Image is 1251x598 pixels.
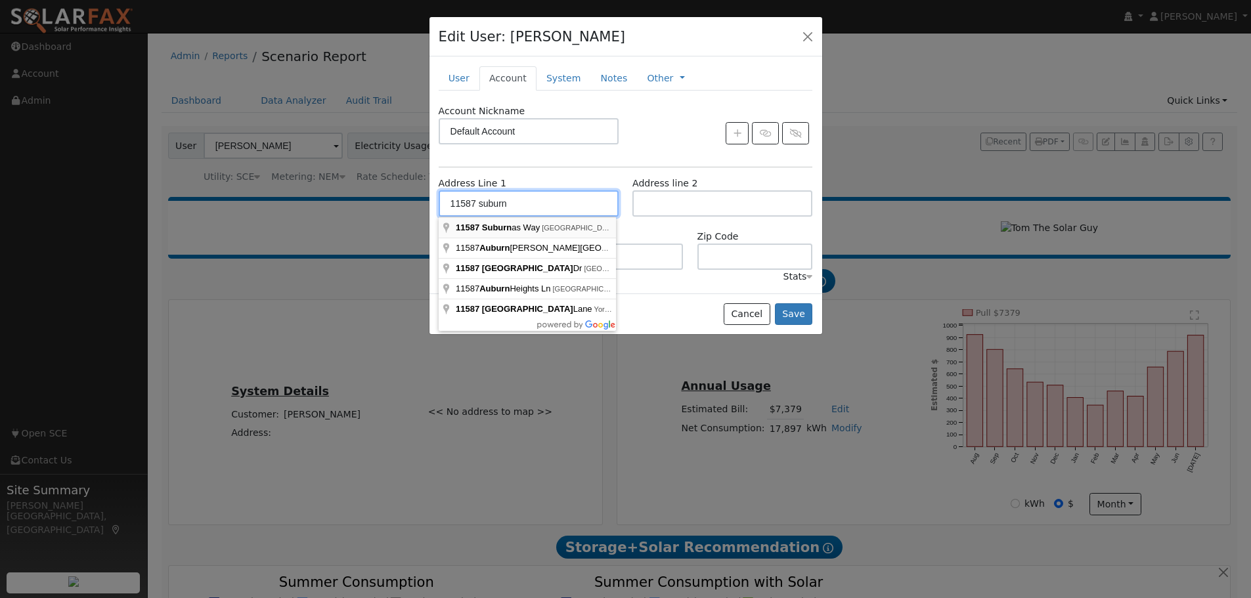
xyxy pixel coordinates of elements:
a: System [537,66,591,91]
a: Account [479,66,537,91]
span: [GEOGRAPHIC_DATA], [GEOGRAPHIC_DATA], [GEOGRAPHIC_DATA] [553,285,787,293]
button: Cancel [724,303,770,326]
a: Notes [590,66,637,91]
button: Link Account [752,122,779,144]
a: Other [647,72,673,85]
span: 11587 [456,223,479,232]
span: 11587 Heights Ln [456,284,553,293]
label: Address Line 1 [439,177,506,190]
div: Stats [783,270,812,284]
span: [GEOGRAPHIC_DATA], [GEOGRAPHIC_DATA], [GEOGRAPHIC_DATA] [584,265,818,272]
span: 11587 [GEOGRAPHIC_DATA] [456,263,573,273]
span: Suburn [482,223,512,232]
span: Auburn [479,284,510,293]
label: Address line 2 [632,177,697,190]
span: [GEOGRAPHIC_DATA], [GEOGRAPHIC_DATA], [GEOGRAPHIC_DATA] [542,224,776,232]
h4: Edit User: [PERSON_NAME] [439,26,626,47]
a: User [439,66,479,91]
span: Dr [456,263,584,273]
button: Unlink Account [782,122,809,144]
button: Save [775,303,813,326]
span: as Way [456,223,542,232]
span: Yorba Linda, [GEOGRAPHIC_DATA], [GEOGRAPHIC_DATA] [594,305,791,313]
span: 11587 [PERSON_NAME][GEOGRAPHIC_DATA] [456,243,671,253]
label: Account Nickname [439,104,525,118]
label: Zip Code [697,230,739,244]
span: Lane [456,304,594,314]
span: 11587 [GEOGRAPHIC_DATA] [456,304,573,314]
button: Create New Account [726,122,749,144]
span: Auburn [479,243,510,253]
